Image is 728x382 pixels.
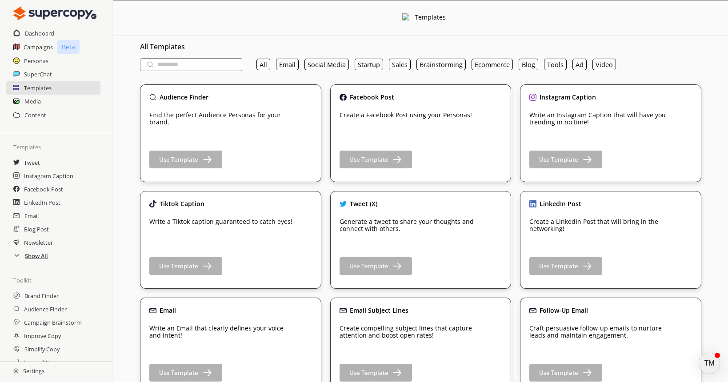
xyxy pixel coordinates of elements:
p: Write a Tiktok caption guaranteed to catch eyes! [149,218,292,225]
a: Audience Finder [24,302,67,316]
a: Personas [24,54,48,68]
button: Use Template [149,364,222,382]
button: Email [276,59,299,70]
h3: All Templates [140,40,701,53]
a: Content [24,108,46,122]
b: Instagram Caption [540,93,596,101]
div: atlas-message-author-avatar [699,353,720,374]
a: Improve Copy [24,329,61,342]
b: Audience Finder [160,93,208,101]
img: Close [340,307,347,314]
div: Templates [415,14,446,23]
p: Write an Instagram Caption that will have you trending in no time! [529,111,676,126]
button: Tools [544,59,567,70]
button: atlas-launcher [699,353,720,374]
h2: Brand Finder [24,289,59,302]
a: Expand Copy [24,356,59,369]
a: Tweet [24,156,40,169]
button: Use Template [529,364,602,382]
p: Create a LinkedIn Post that will bring in the networking! [529,218,676,232]
a: Newsletter [24,236,53,249]
button: Video [592,59,616,70]
b: Use Template [349,262,388,270]
img: Close [340,94,347,101]
img: Close [529,200,536,207]
b: Use Template [539,369,578,377]
b: Use Template [349,369,388,377]
button: Use Template [340,151,412,168]
img: Close [529,94,536,101]
button: Sales [389,59,411,70]
button: Use Template [149,151,222,168]
img: Close [149,307,156,314]
a: Campaigns [24,40,53,54]
b: Follow-Up Email [540,306,588,314]
p: Write an Email that clearly defines your voice and intent! [149,325,296,339]
a: LinkedIn Post [24,196,60,209]
button: Use Template [340,364,412,382]
a: Templates [24,81,52,95]
a: Show All [25,249,48,263]
b: LinkedIn Post [540,199,581,208]
b: Use Template [159,369,198,377]
button: Brainstorming [416,59,466,70]
img: Close [402,13,410,21]
b: Use Template [539,155,578,163]
img: Close [149,200,156,207]
b: Email [160,306,176,314]
a: Facebook Post [24,183,63,196]
b: Tiktok Caption [160,199,204,208]
a: Blog Post [24,223,49,236]
b: Tweet (X) [350,199,377,208]
b: Use Template [159,155,198,163]
img: Close [340,200,347,207]
button: Use Template [340,257,412,275]
p: Find the perfect Audience Personas for your brand. [149,111,296,126]
button: Use Template [149,257,222,275]
p: Generate a tweet to share your thoughts and connect with others. [340,218,486,232]
b: Facebook Post [350,93,394,101]
img: Close [529,307,536,314]
b: Email Subject Lines [350,306,408,314]
button: Ecommerce [472,59,513,70]
img: Close [13,368,19,374]
button: Ad [572,59,587,70]
a: Media [24,95,41,108]
a: Instagram Caption [24,169,73,183]
p: Create compelling subject lines that capture attention and boost open rates! [340,325,486,339]
a: SuperChat [24,68,52,81]
button: Use Template [529,257,602,275]
b: Use Template [159,262,198,270]
button: All [256,59,270,70]
a: Email [24,209,39,223]
p: Beta [57,40,80,54]
button: Startup [355,59,383,70]
a: Simplify Copy [24,342,60,356]
p: Create a Facebook Post using your Personas! [340,111,472,119]
a: Dashboard [25,27,54,40]
b: Use Template [539,262,578,270]
a: Campaign Brainstorm [24,316,82,329]
button: Use Template [529,151,602,168]
p: Craft persuasive follow-up emails to nurture leads and maintain engagement. [529,325,676,339]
